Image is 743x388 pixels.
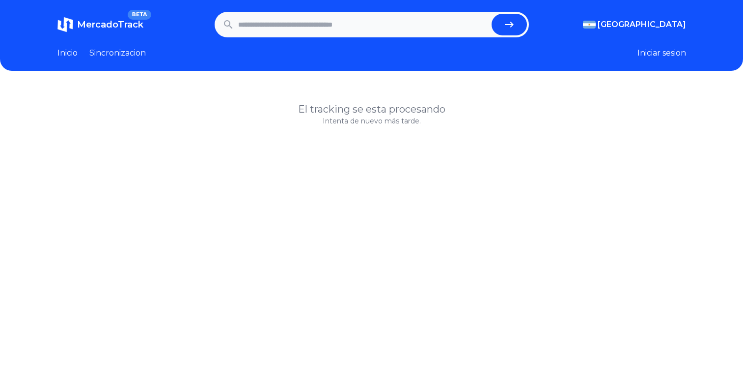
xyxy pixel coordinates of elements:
span: [GEOGRAPHIC_DATA] [598,19,686,30]
p: Intenta de nuevo más tarde. [57,116,686,126]
span: BETA [128,10,151,20]
img: Argentina [583,21,596,29]
img: MercadoTrack [57,17,73,32]
h1: El tracking se esta procesando [57,102,686,116]
a: Sincronizacion [89,47,146,59]
span: MercadoTrack [77,19,143,30]
button: Iniciar sesion [637,47,686,59]
button: [GEOGRAPHIC_DATA] [583,19,686,30]
a: MercadoTrackBETA [57,17,143,32]
a: Inicio [57,47,78,59]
